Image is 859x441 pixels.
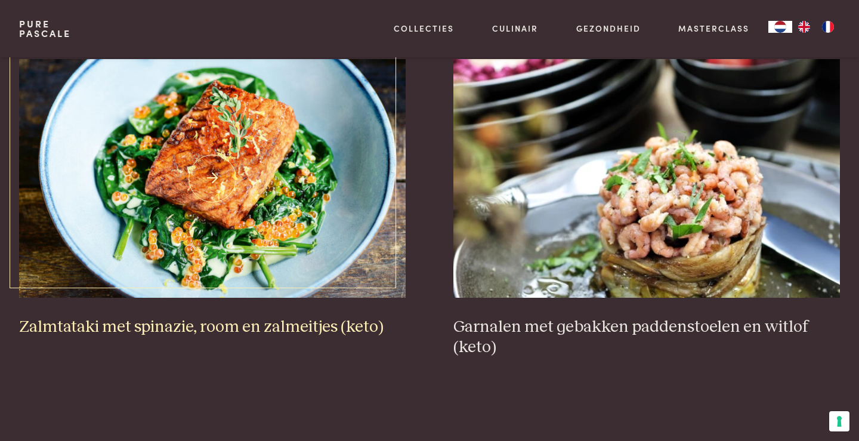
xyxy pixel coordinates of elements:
a: Masterclass [678,22,749,35]
h3: Garnalen met gebakken paddenstoelen en witlof (keto) [453,317,840,358]
a: Zalmtataki met spinazie, room en zalmeitjes (keto) Zalmtataki met spinazie, room en zalmeitjes (k... [19,59,406,337]
img: Garnalen met gebakken paddenstoelen en witlof (keto) [453,59,840,298]
a: Garnalen met gebakken paddenstoelen en witlof (keto) Garnalen met gebakken paddenstoelen en witlo... [453,59,840,358]
a: PurePascale [19,19,71,38]
a: Gezondheid [576,22,641,35]
a: Culinair [492,22,538,35]
div: Language [768,21,792,33]
a: EN [792,21,816,33]
a: NL [768,21,792,33]
aside: Language selected: Nederlands [768,21,840,33]
h3: Zalmtataki met spinazie, room en zalmeitjes (keto) [19,317,406,338]
a: Collecties [394,22,454,35]
ul: Language list [792,21,840,33]
button: Uw voorkeuren voor toestemming voor trackingtechnologieën [829,411,849,431]
a: FR [816,21,840,33]
img: Zalmtataki met spinazie, room en zalmeitjes (keto) [19,59,406,298]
